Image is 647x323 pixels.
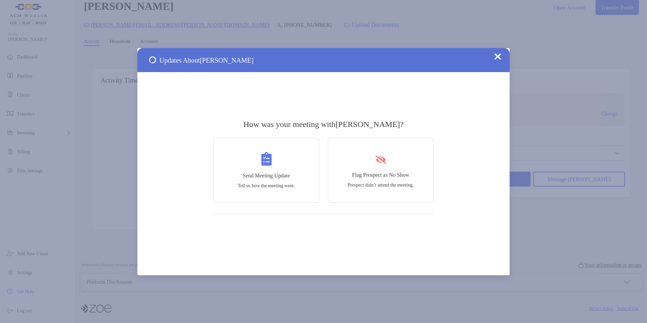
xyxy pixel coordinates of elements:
h3: How was your meeting with [PERSON_NAME] ? [214,120,433,129]
p: Tell us how the meeting went. [238,183,295,189]
span: Updates About [PERSON_NAME] [159,57,253,64]
h4: Send Meeting Update [243,173,290,179]
img: Flag Prospect as No Show [375,155,387,164]
img: Send Meeting Update 1 [149,57,156,63]
img: Close Updates Zoe [494,53,501,60]
img: Send Meeting Update [261,152,272,166]
h4: Flag Prospect as No Show [352,172,409,178]
p: Prospect didn’t attend the meeting. [348,182,414,188]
